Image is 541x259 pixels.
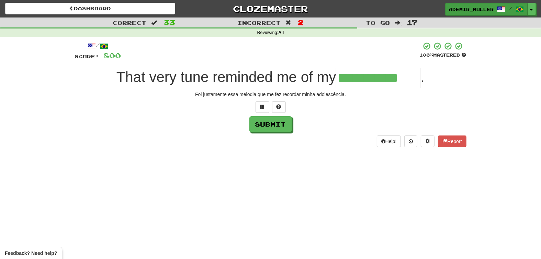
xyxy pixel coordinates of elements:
[75,91,466,98] div: Foi justamente essa melodia que me fez recordar minha adolescência.
[285,20,293,26] span: :
[75,42,121,50] div: /
[420,52,466,58] div: Mastered
[509,6,512,11] span: /
[272,101,286,113] button: Single letter hint - you only get 1 per sentence and score half the points! alt+h
[5,3,175,14] a: Dashboard
[298,18,304,26] span: 2
[237,19,281,26] span: Incorrect
[116,69,336,85] span: That very tune reminded me of my
[420,52,433,58] span: 100 %
[113,19,146,26] span: Correct
[377,136,401,147] button: Help!
[449,6,494,12] span: Ademir_Muller
[407,18,418,26] span: 17
[151,20,159,26] span: :
[249,116,292,132] button: Submit
[404,136,417,147] button: Round history (alt+y)
[104,51,121,60] span: 800
[445,3,528,15] a: Ademir_Muller /
[5,250,57,257] span: Open feedback widget
[256,101,269,113] button: Switch sentence to multiple choice alt+p
[164,18,175,26] span: 33
[366,19,390,26] span: To go
[420,69,425,85] span: .
[438,136,466,147] button: Report
[395,20,402,26] span: :
[75,54,100,59] span: Score:
[185,3,356,15] a: Clozemaster
[278,30,284,35] strong: All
